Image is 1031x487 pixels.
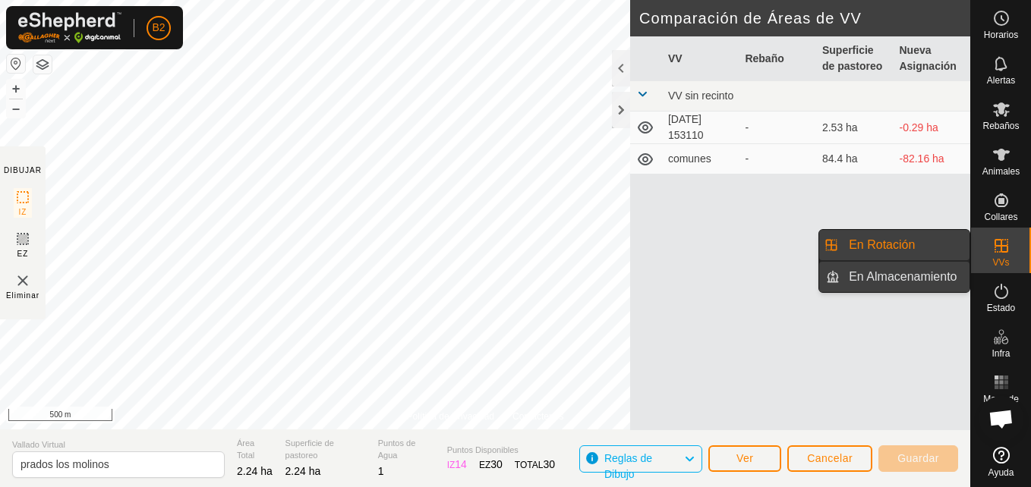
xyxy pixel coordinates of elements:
span: Puntos de Agua [378,437,435,462]
img: Logo Gallagher [18,12,121,43]
span: Ayuda [988,468,1014,477]
td: -82.16 ha [893,144,970,174]
span: 2.24 ha [237,465,273,477]
span: Estado [987,303,1015,313]
div: TOTAL [515,457,555,473]
span: Vallado Virtual [12,438,225,451]
span: B2 [152,20,165,36]
span: EZ [17,248,29,259]
span: 30 [490,458,503,470]
h2: Comparación de Áreas de VV [639,9,970,27]
span: Área Total [237,437,273,462]
span: 30 [543,458,555,470]
div: Chat abierto [979,396,1024,441]
td: -0.29 ha [893,112,970,144]
td: 84.4 ha [816,144,894,174]
span: Animales [982,167,1020,176]
span: Cancelar [807,452,853,464]
button: – [7,99,25,118]
img: VV [14,272,32,290]
span: IZ [19,206,27,218]
li: En Almacenamiento [819,262,970,292]
span: Guardar [897,452,939,464]
span: Superficie de pastoreo [285,437,366,462]
span: VV sin recinto [668,90,733,102]
button: + [7,80,25,98]
div: DIBUJAR [4,165,42,176]
th: Rebaño [739,36,816,81]
a: En Rotación [840,230,970,260]
span: En Almacenamiento [849,268,957,286]
th: VV [662,36,739,81]
span: En Rotación [849,236,915,254]
a: Contáctenos [512,410,563,423]
button: Guardar [878,445,958,472]
div: - [745,151,810,167]
th: Nueva Asignación [893,36,970,81]
a: Política de Privacidad [407,410,494,423]
span: Collares [984,212,1017,222]
div: - [745,120,810,136]
button: Capas del Mapa [33,55,52,74]
td: [DATE] 153110 [662,112,739,144]
span: Eliminar [6,290,39,301]
span: Mapa de Calor [975,394,1027,413]
span: 1 [378,465,384,477]
div: IZ [447,457,467,473]
th: Superficie de pastoreo [816,36,894,81]
td: 2.53 ha [816,112,894,144]
span: Horarios [984,30,1018,39]
span: Alertas [987,76,1015,85]
a: En Almacenamiento [840,262,970,292]
td: comunes [662,144,739,174]
a: Ayuda [971,441,1031,483]
span: 2.24 ha [285,465,321,477]
span: Puntos Disponibles [447,444,555,457]
button: Ver [708,445,781,472]
button: Cancelar [787,445,872,472]
li: En Rotación [819,230,970,260]
span: VVs [992,258,1009,267]
div: EZ [479,457,503,473]
button: Restablecer Mapa [7,55,25,73]
span: Rebaños [982,121,1019,130]
span: Ver [736,452,754,464]
span: 14 [455,458,467,470]
span: Reglas de Dibujo [604,452,652,480]
span: Infra [992,349,1010,358]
